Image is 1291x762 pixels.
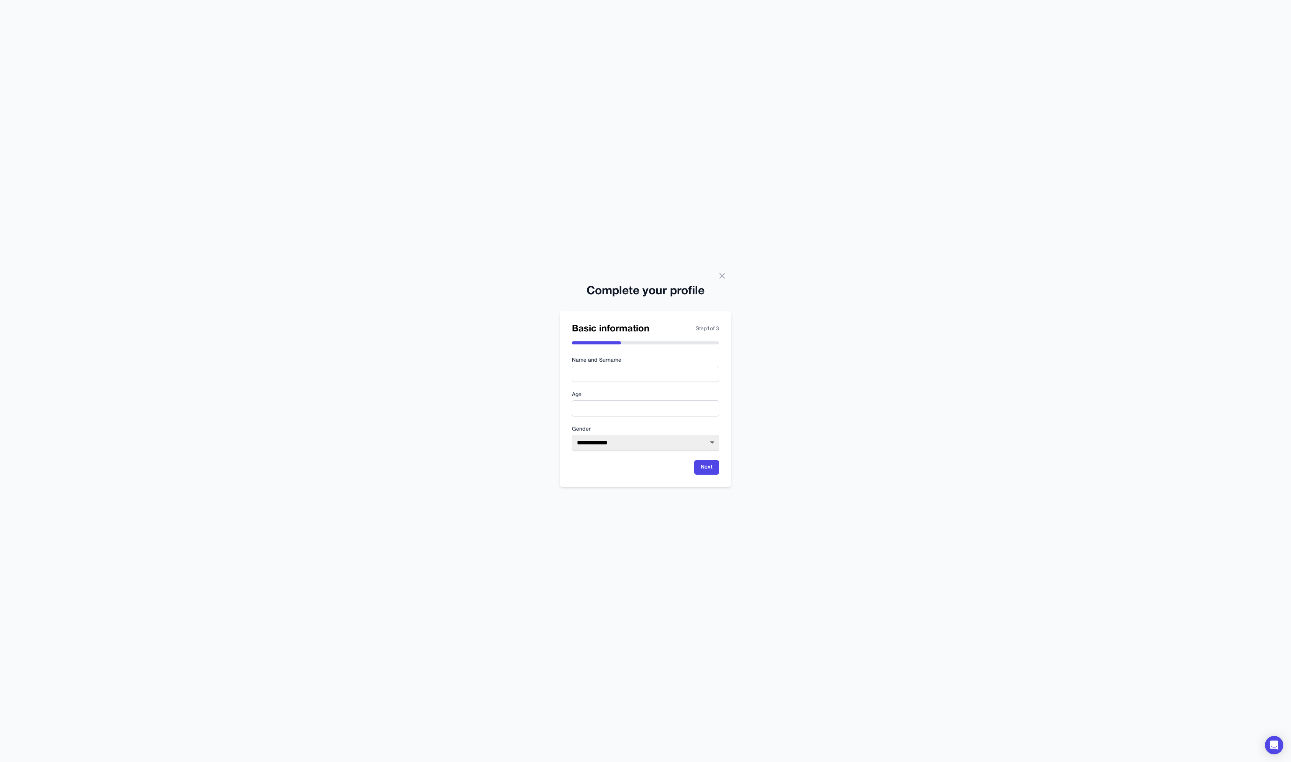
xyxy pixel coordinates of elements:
label: Name and Surname [572,357,719,364]
span: Step 1 of 3 [696,325,719,333]
label: Gender [572,426,719,433]
div: Open Intercom Messenger [1265,736,1283,754]
h2: Complete your profile [560,285,731,298]
label: Age [572,391,719,399]
h2: Basic information [572,323,649,335]
button: Next [694,460,719,475]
